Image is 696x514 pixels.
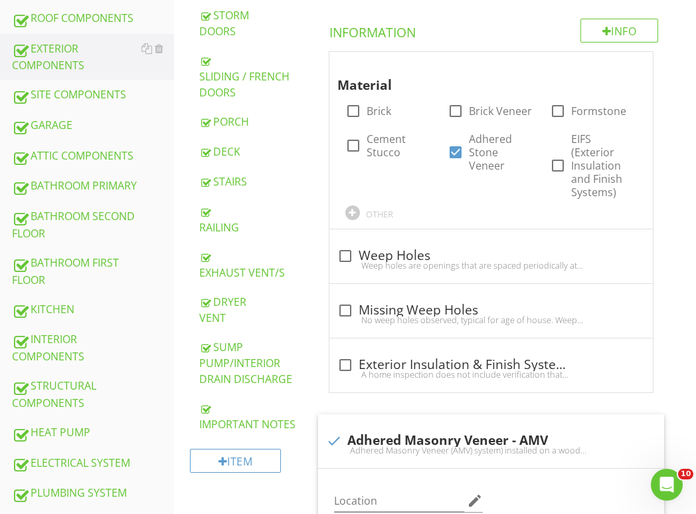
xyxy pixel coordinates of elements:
[337,315,646,325] div: No weep holes observed, typical for age of house. Weep holes are openings that are spaced periodi...
[12,178,174,195] div: BATHROOM PRIMARY
[651,469,683,501] iframe: Intercom live chat
[12,208,174,241] div: BATHROOM SECOND FLOOR
[12,86,174,104] div: SITE COMPONENTS
[199,339,297,387] div: SUMP PUMP/INTERIOR DRAIN DISCHARGE
[199,7,297,39] div: STORM DOORS
[571,104,626,118] label: Formstone
[199,249,297,281] div: EXHAUST VENT/S
[199,114,297,130] div: PORCH
[12,424,174,442] div: HEAT PUMP
[329,19,659,41] h4: Information
[12,117,174,134] div: GARAGE
[337,57,630,96] div: Material
[12,485,174,502] div: PLUMBING SYSTEM
[12,331,174,364] div: INTERIOR COMPONENTS
[199,203,297,235] div: RAILING
[199,174,297,190] div: STAIRS
[367,104,391,118] label: Brick
[467,493,483,509] i: edit
[12,455,174,472] div: ELECTRICAL SYSTEM
[12,378,174,411] div: STRUCTURAL COMPONENTS
[678,469,693,479] span: 10
[199,294,297,326] div: DRYER VENT
[366,209,393,219] div: OTHER
[199,144,297,160] div: DECK
[337,260,646,271] div: Weep holes are openings that are spaced periodically at bottom courses of bricks veneer to allow ...
[12,41,174,74] div: EXTERIOR COMPONENTS
[580,19,659,43] div: Info
[367,132,432,159] label: Cement Stucco
[190,449,281,473] div: Item
[469,104,532,118] label: Brick Veneer
[334,490,465,512] input: Location
[12,10,174,27] div: ROOF COMPONENTS
[571,132,636,199] label: EIFS (Exterior Insulation and Finish Systems)
[199,400,297,432] div: IMPORTANT NOTES
[326,445,657,455] div: Adhered Masonry Veneer (AMV) system) installed on a wood framing. Generally this is a durable pro...
[12,301,174,319] div: KITCHEN
[337,369,646,380] div: A home inspection does not include verification that manufacturer specifications were followed du...
[199,53,297,100] div: SLIDING / FRENCH DOORS
[12,255,174,288] div: BATHROOM FIRST FLOOR
[12,148,174,165] div: ATTIC COMPONENTS
[469,132,534,172] label: Adhered Stone Veneer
